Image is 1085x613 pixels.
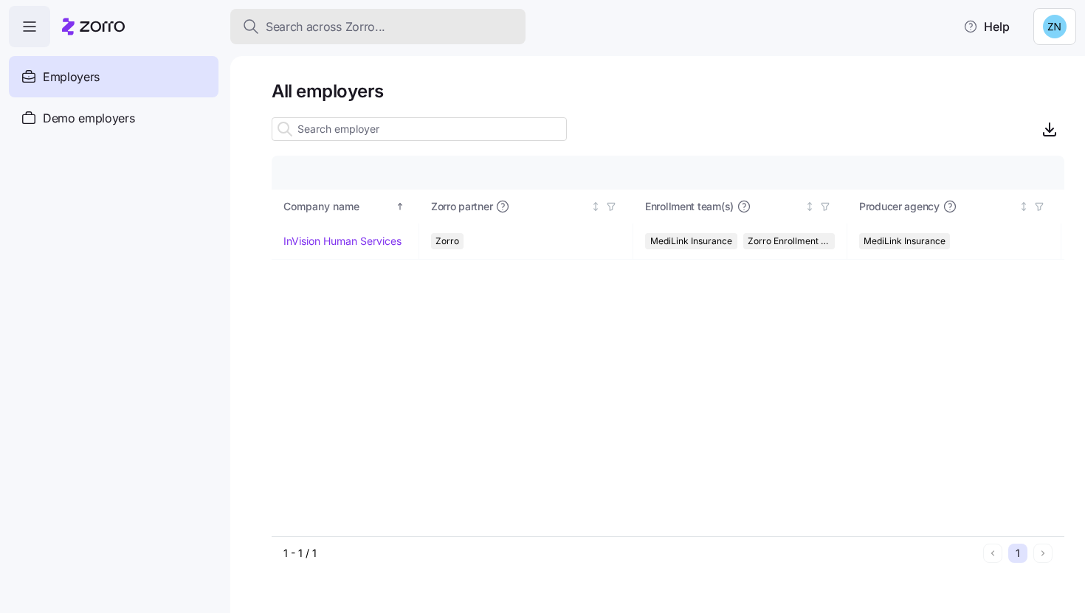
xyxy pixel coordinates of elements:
span: Zorro [435,233,459,249]
th: Zorro partnerNot sorted [419,190,633,224]
button: Next page [1033,544,1053,563]
div: Not sorted [805,201,815,212]
div: Company name [283,198,393,215]
div: Not sorted [590,201,601,212]
span: Zorro Enrollment Team [748,233,831,249]
span: Demo employers [43,109,135,128]
span: Enrollment team(s) [645,199,734,214]
button: Previous page [983,544,1002,563]
span: MediLink Insurance [650,233,732,249]
span: Zorro partner [431,199,492,214]
h1: All employers [272,80,1064,103]
a: Employers [9,56,218,97]
button: 1 [1008,544,1027,563]
a: InVision Human Services [283,234,402,249]
span: Producer agency [859,199,940,214]
div: 1 - 1 / 1 [283,546,977,561]
th: Enrollment team(s)Not sorted [633,190,847,224]
button: Help [951,12,1022,41]
a: Demo employers [9,97,218,139]
span: Help [963,18,1010,35]
span: Employers [43,68,100,86]
div: Not sorted [1019,201,1029,212]
img: 5c518db9dac3a343d5b258230af867d6 [1043,15,1067,38]
input: Search employer [272,117,567,141]
th: Company nameSorted ascending [272,190,419,224]
div: Sorted ascending [395,201,405,212]
th: Producer agencyNot sorted [847,190,1061,224]
button: Search across Zorro... [230,9,526,44]
span: MediLink Insurance [864,233,945,249]
span: Search across Zorro... [266,18,385,36]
